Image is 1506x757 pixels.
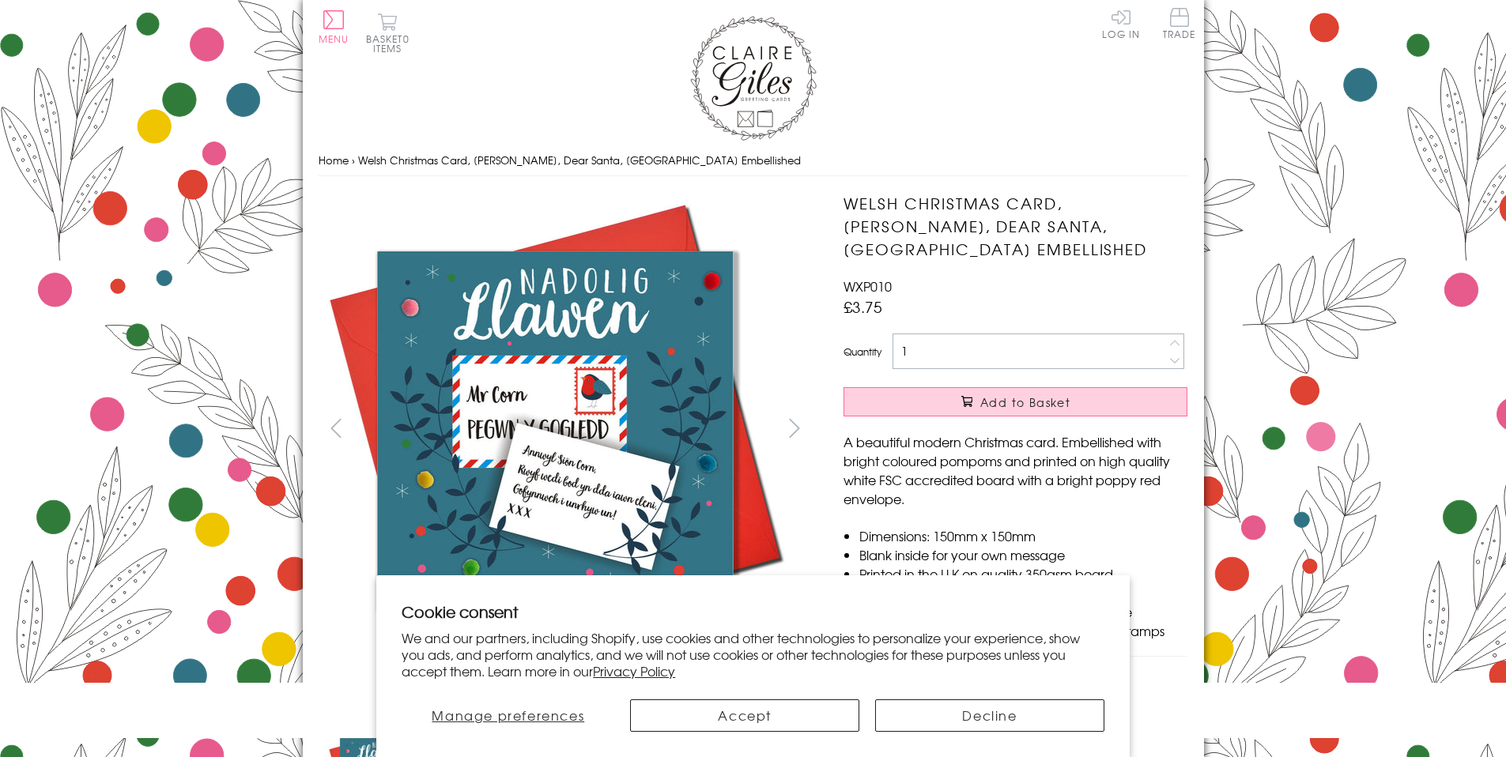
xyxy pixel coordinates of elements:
img: Claire Giles Greetings Cards [690,16,817,141]
button: Add to Basket [844,387,1187,416]
span: Welsh Christmas Card, [PERSON_NAME], Dear Santa, [GEOGRAPHIC_DATA] Embellished [358,153,801,168]
label: Quantity [844,345,881,359]
h2: Cookie consent [402,601,1104,623]
a: Trade [1163,8,1196,42]
button: Menu [319,10,349,43]
span: 0 items [373,32,410,55]
a: Log In [1102,8,1140,39]
nav: breadcrumbs [319,145,1188,177]
li: Blank inside for your own message [859,545,1187,564]
a: Privacy Policy [593,661,675,680]
button: next [776,410,812,446]
li: Dimensions: 150mm x 150mm [859,526,1187,545]
p: We and our partners, including Shopify, use cookies and other technologies to personalize your ex... [402,630,1104,679]
a: Home [319,153,349,168]
span: Menu [319,32,349,46]
li: Printed in the U.K on quality 350gsm board [859,564,1187,583]
span: £3.75 [844,296,882,318]
span: Manage preferences [432,706,584,725]
button: Accept [630,699,859,732]
button: prev [319,410,354,446]
button: Manage preferences [402,699,614,732]
img: Welsh Christmas Card, Nadolig Llawen, Dear Santa, Pompom Embellished [318,192,792,666]
button: Basket0 items [366,13,410,53]
span: Trade [1163,8,1196,39]
button: Decline [875,699,1104,732]
h1: Welsh Christmas Card, [PERSON_NAME], Dear Santa, [GEOGRAPHIC_DATA] Embellished [844,192,1187,260]
span: › [352,153,355,168]
span: WXP010 [844,277,892,296]
img: Welsh Christmas Card, Nadolig Llawen, Dear Santa, Pompom Embellished [812,192,1286,666]
span: Add to Basket [980,394,1070,410]
p: A beautiful modern Christmas card. Embellished with bright coloured pompoms and printed on high q... [844,432,1187,508]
